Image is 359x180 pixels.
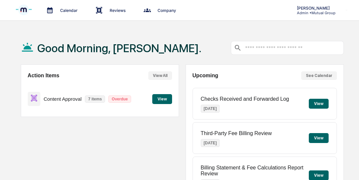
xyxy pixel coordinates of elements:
h2: Action Items [28,73,59,79]
p: Billing Statement & Fee Calculations Report Review [201,165,309,177]
button: View [309,99,329,109]
h2: Upcoming [193,73,218,79]
p: Checks Received and Forwarded Log [201,96,289,102]
p: [PERSON_NAME] [292,6,336,11]
p: Content Approval [44,96,82,102]
p: Company [152,8,179,13]
img: logo [16,1,32,19]
p: Third-Party Fee Billing Review [201,130,272,136]
p: Admin • Mutual Group [292,11,336,15]
button: See Calendar [301,71,337,80]
button: View [152,94,172,104]
h1: Good Morning, [PERSON_NAME]. [37,42,201,55]
p: 7 items [85,95,105,103]
p: [DATE] [201,105,220,113]
a: View [152,95,172,102]
p: [DATE] [201,139,220,147]
button: View All [148,71,172,80]
p: Overdue [108,95,131,103]
button: View [309,133,329,143]
p: Reviews [104,8,129,13]
p: Calendar [55,8,81,13]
